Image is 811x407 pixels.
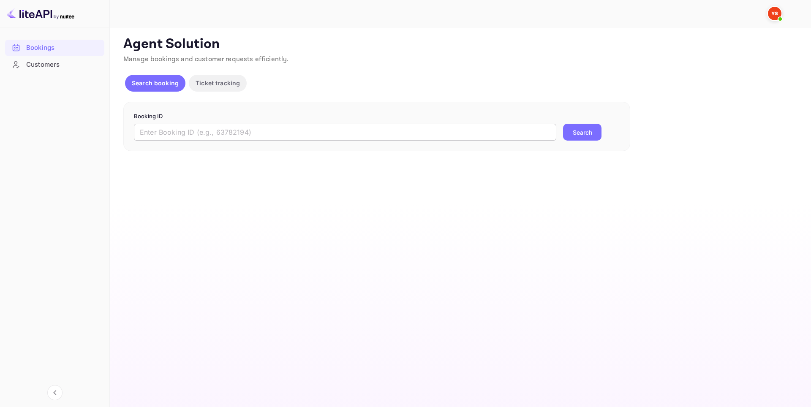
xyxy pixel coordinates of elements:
[5,57,104,72] a: Customers
[26,60,100,70] div: Customers
[123,36,796,53] p: Agent Solution
[132,79,179,87] p: Search booking
[768,7,781,20] img: Yandex Support
[26,43,100,53] div: Bookings
[134,112,620,121] p: Booking ID
[47,385,63,400] button: Collapse navigation
[7,7,74,20] img: LiteAPI logo
[123,55,289,64] span: Manage bookings and customer requests efficiently.
[5,40,104,56] div: Bookings
[5,57,104,73] div: Customers
[5,40,104,55] a: Bookings
[134,124,556,141] input: Enter Booking ID (e.g., 63782194)
[196,79,240,87] p: Ticket tracking
[563,124,601,141] button: Search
